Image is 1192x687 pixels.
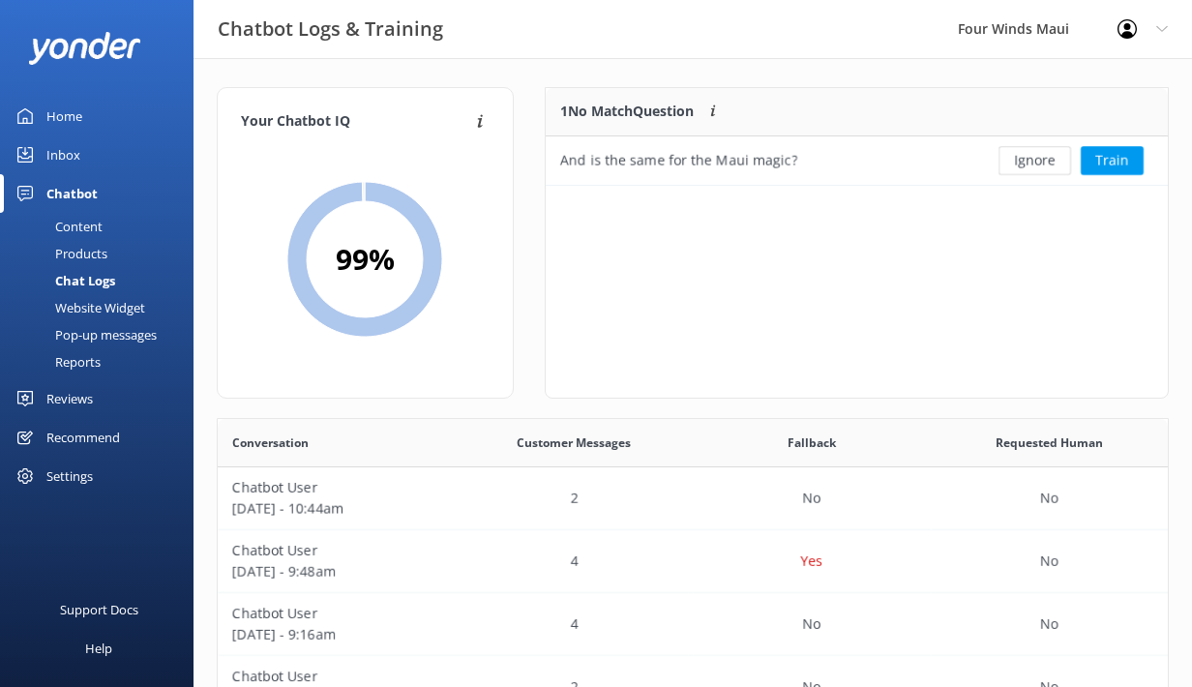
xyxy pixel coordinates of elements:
[218,467,1168,530] div: row
[560,150,797,171] div: And is the same for the Maui magic?
[232,433,309,452] span: Conversation
[12,348,194,375] a: Reports
[996,433,1103,452] span: Requested Human
[218,14,443,45] h3: Chatbot Logs & Training
[218,593,1168,656] div: row
[560,101,694,122] p: 1 No Match Question
[232,624,441,645] p: [DATE] - 9:16am
[517,433,631,452] span: Customer Messages
[232,477,441,498] p: Chatbot User
[546,136,1168,185] div: grid
[46,418,120,457] div: Recommend
[12,240,194,267] a: Products
[800,551,822,572] p: Yes
[232,561,441,582] p: [DATE] - 9:48am
[232,540,441,561] p: Chatbot User
[570,613,578,635] p: 4
[60,590,138,629] div: Support Docs
[46,174,98,213] div: Chatbot
[788,433,836,452] span: Fallback
[46,97,82,135] div: Home
[802,488,820,509] p: No
[12,267,115,294] div: Chat Logs
[12,267,194,294] a: Chat Logs
[46,379,93,418] div: Reviews
[12,321,157,348] div: Pop-up messages
[802,613,820,635] p: No
[12,213,194,240] a: Content
[1040,488,1058,509] p: No
[12,240,107,267] div: Products
[46,457,93,495] div: Settings
[1040,613,1058,635] p: No
[232,666,441,687] p: Chatbot User
[12,213,103,240] div: Content
[336,236,395,283] h2: 99 %
[29,32,140,64] img: yonder-white-logo.png
[12,294,194,321] a: Website Widget
[998,146,1071,175] button: Ignore
[85,629,112,668] div: Help
[241,111,471,133] h4: Your Chatbot IQ
[12,348,101,375] div: Reports
[218,530,1168,593] div: row
[12,294,145,321] div: Website Widget
[546,136,1168,185] div: row
[1040,551,1058,572] p: No
[570,551,578,572] p: 4
[570,488,578,509] p: 2
[232,498,441,520] p: [DATE] - 10:44am
[12,321,194,348] a: Pop-up messages
[46,135,80,174] div: Inbox
[232,603,441,624] p: Chatbot User
[1081,146,1144,175] button: Train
